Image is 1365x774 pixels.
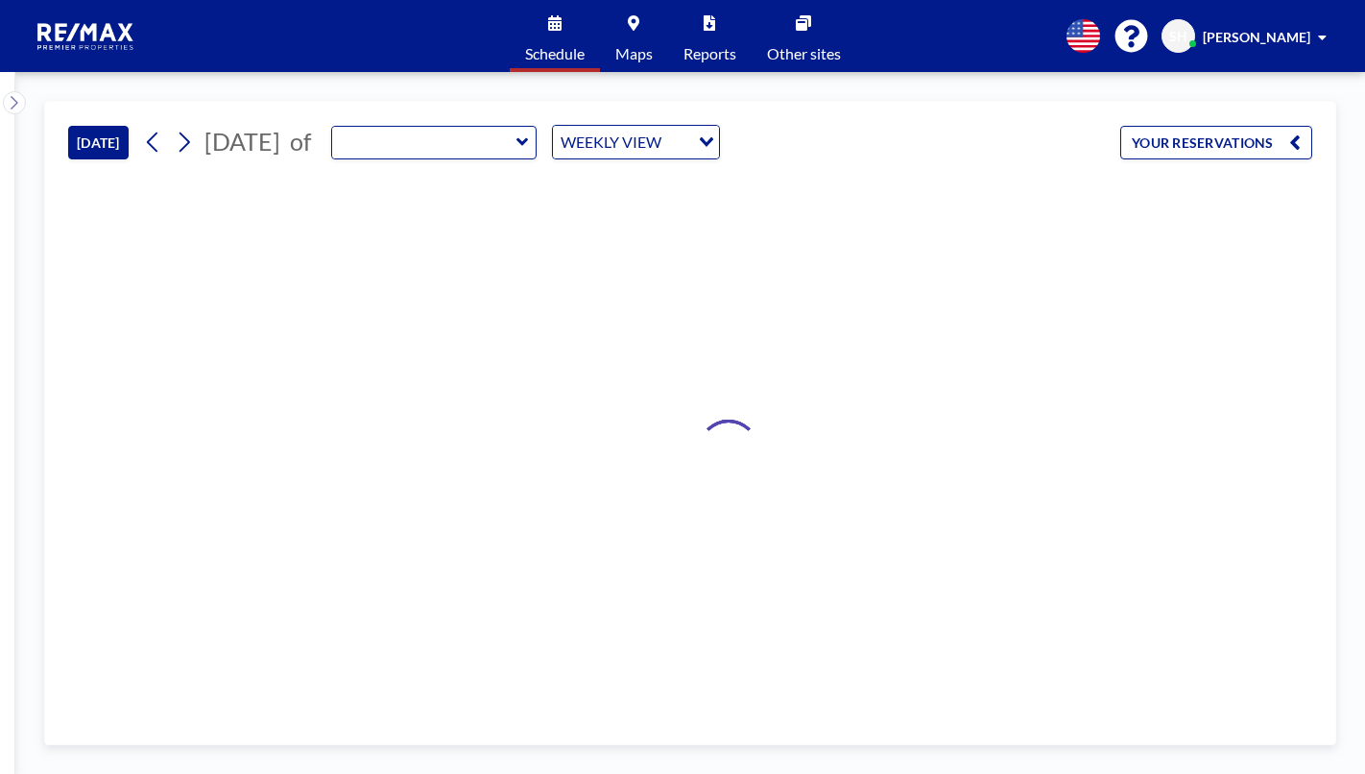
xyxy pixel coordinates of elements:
button: YOUR RESERVATIONS [1120,126,1312,159]
span: SH [1169,28,1187,45]
span: Other sites [767,46,841,61]
span: Schedule [525,46,585,61]
span: Maps [615,46,653,61]
div: Search for option [553,126,719,158]
button: [DATE] [68,126,129,159]
span: Reports [683,46,736,61]
span: WEEKLY VIEW [557,130,665,155]
img: organization-logo [31,17,142,56]
span: [DATE] [204,127,280,156]
input: Search for option [667,130,687,155]
span: [PERSON_NAME] [1203,29,1310,45]
span: of [290,127,311,157]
